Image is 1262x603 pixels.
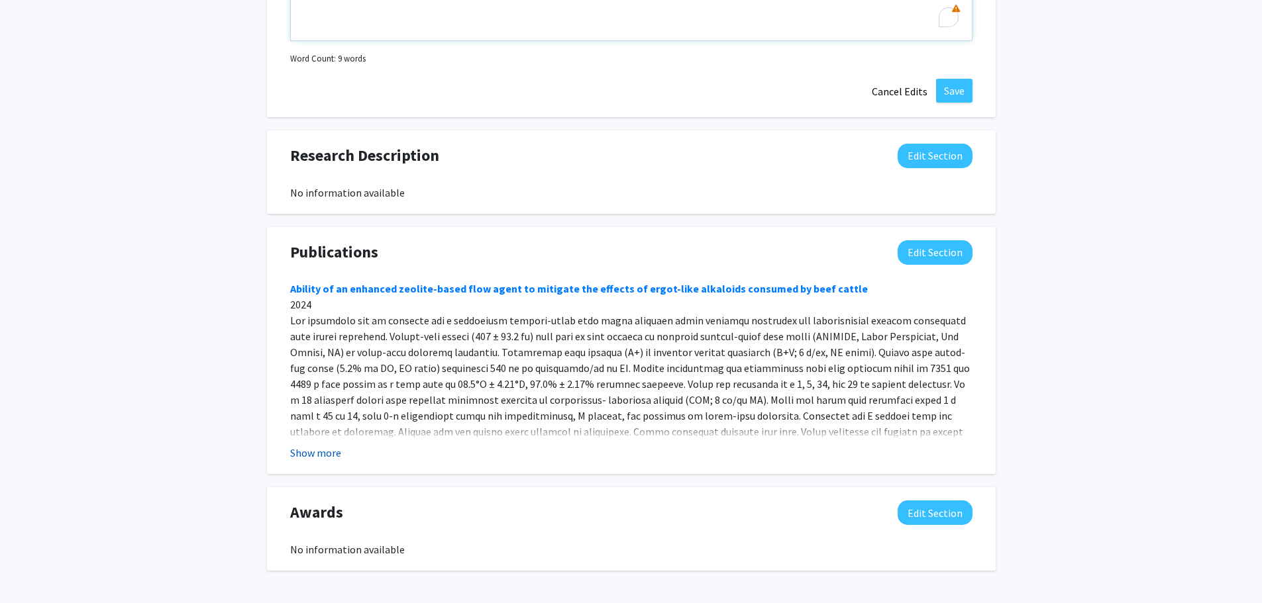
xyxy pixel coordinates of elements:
button: Show more [290,445,341,461]
a: Ability of an enhanced zeolite-based flow agent to mitigate the effects of ergot-like alkaloids c... [290,282,868,295]
span: Research Description [290,144,439,167]
button: Save [936,79,973,103]
button: Cancel Edits [863,79,936,104]
span: Awards [290,500,343,524]
div: No information available [290,185,973,201]
div: No information available [290,541,973,557]
button: Edit Publications [898,240,973,265]
iframe: Chat [10,543,56,593]
button: Edit Awards [898,500,973,525]
button: Edit Research Description [898,144,973,168]
small: Word Count: 9 words [290,52,366,65]
span: Publications [290,240,378,264]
